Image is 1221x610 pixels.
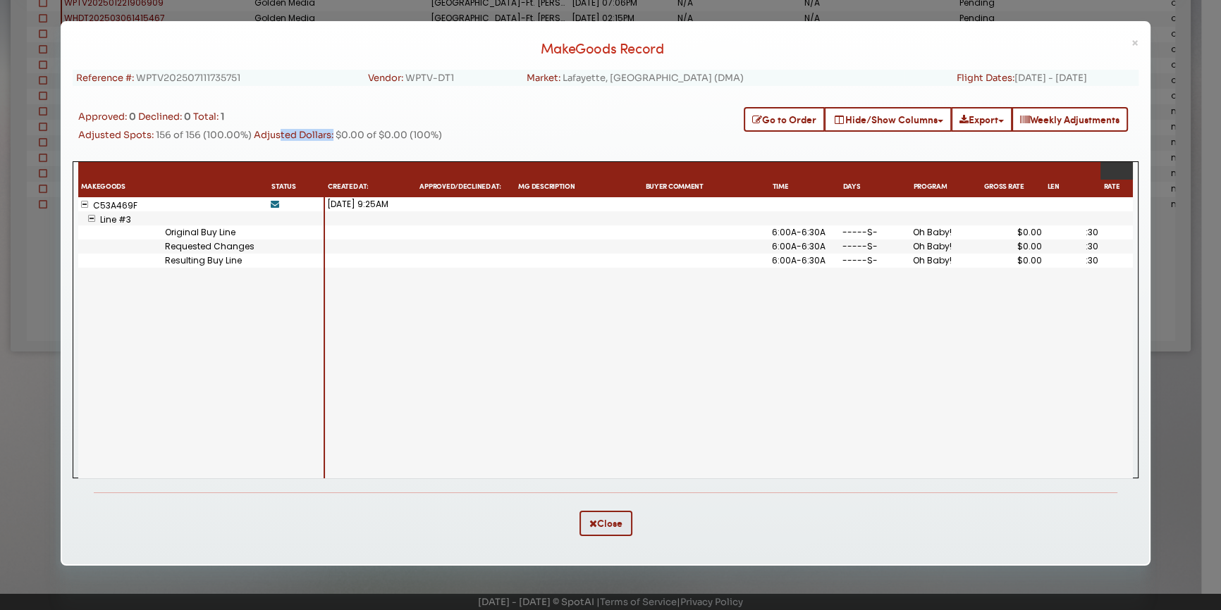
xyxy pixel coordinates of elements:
button: Weekly Adjustments [1012,107,1128,132]
span: Time [772,182,788,192]
div: :30 [1044,254,1100,268]
button: Close [579,511,632,536]
div: -----S- [840,225,910,239]
b: MakeGoods Record [541,38,664,58]
div: Resulting Buy Line [163,254,269,268]
span: $0.00 of $0.00 (100%) [336,129,442,141]
div: :30 [1044,239,1100,254]
div: -----S- [840,239,910,254]
span: Created at: [328,182,368,192]
span: 1 [221,111,224,123]
div: Oh Baby! [910,225,981,239]
div: Requested Changes [163,239,269,254]
div: Oh Baby! [910,254,981,268]
div: -----S- [840,254,910,268]
span: Line #3 [100,213,133,225]
span: Market: [526,72,560,84]
button: Go to Order [744,107,825,132]
span: Program [913,182,947,192]
span: Vendor: [368,72,403,84]
span: Len [1047,182,1059,192]
span: Approved/Declined at: [419,182,501,192]
span: Flight Dates: [957,72,1014,84]
span: MG Description [518,182,575,192]
span: Approved: [78,111,127,123]
div: 6:00A-6:30A [769,225,840,239]
div: :30 [1044,225,1100,239]
button: Close [1131,35,1139,50]
span: Reference #: [76,72,134,84]
span: × [1131,35,1139,50]
span: C53A469F [93,199,139,211]
span: Buyer Comment [645,182,703,192]
span: 156 of 156 (100.00%) [156,129,252,141]
span: Rate [1103,182,1119,192]
span: WPTV-DT1 [405,72,454,84]
button: Export [951,107,1012,132]
div: 6:00A-6:30A [769,254,840,268]
span: Status [271,182,295,192]
div: 6:00A-6:30A [769,239,840,254]
span: Gross Rate [983,182,1024,192]
span: [DATE] - [DATE] [1014,72,1087,84]
div: $0.00 [983,256,1041,265]
span: 0 [129,111,136,123]
span: Total: [193,111,219,123]
div: Oh Baby! [910,239,981,254]
div: $0.00 [983,228,1041,237]
span: MakeGoods [81,182,125,192]
button: Hide/Show Columns [824,107,952,132]
span: [DATE] 9:25AM [327,198,388,210]
span: Declined: [138,111,182,123]
span: 0 [184,111,191,123]
span: Days [842,182,860,192]
div: Original Buy Line [163,225,269,239]
span: WPTV202507111735751 [136,72,240,84]
i: Adjusted Dollars: [254,129,333,141]
i: Adjusted Spots: [78,129,154,141]
div: $0.00 [983,242,1041,251]
span: Lafayette, [GEOGRAPHIC_DATA] (DMA) [562,72,743,84]
span: Buyer has not received this MakeGood yet. [271,198,279,210]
